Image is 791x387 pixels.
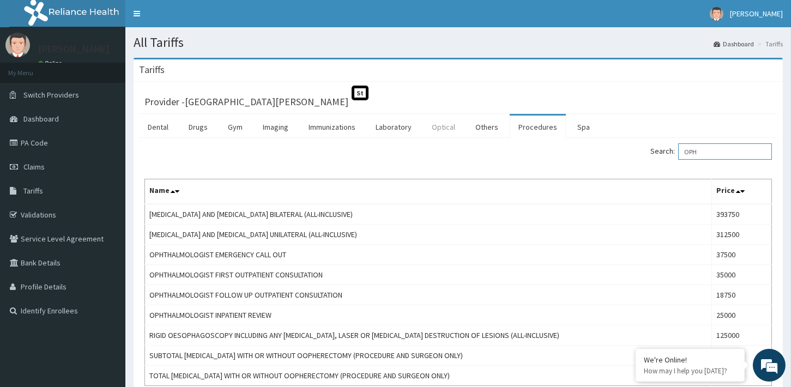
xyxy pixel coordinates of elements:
span: St [352,86,369,100]
div: Minimize live chat window [179,5,205,32]
img: User Image [5,33,30,57]
div: Chat with us now [57,61,183,75]
a: Spa [569,116,599,138]
a: Dental [139,116,177,138]
a: Dashboard [714,39,754,49]
span: Dashboard [23,114,59,124]
td: OPHTHALMOLOGIST INPATIENT REVIEW [145,305,712,325]
h3: Tariffs [139,65,165,75]
td: 37500 [712,245,772,265]
input: Search: [678,143,772,160]
a: Procedures [510,116,566,138]
td: 18750 [712,285,772,305]
img: User Image [710,7,723,21]
a: Optical [423,116,464,138]
td: [MEDICAL_DATA] AND [MEDICAL_DATA] UNILATERAL (ALL-INCLUSIVE) [145,225,712,245]
td: 312500 [712,225,772,245]
td: OPHTHALMOLOGIST FIRST OUTPATIENT CONSULTATION [145,265,712,285]
h3: Provider - [GEOGRAPHIC_DATA][PERSON_NAME] [144,97,348,107]
td: TOTAL [MEDICAL_DATA] WITH OR WITHOUT OOPHERECTOMY (PROCEDURE AND SURGEON ONLY) [145,366,712,386]
label: Search: [650,143,772,160]
a: Drugs [180,116,216,138]
a: Immunizations [300,116,364,138]
p: How may I help you today? [644,366,736,376]
span: Claims [23,162,45,172]
li: Tariffs [755,39,783,49]
td: 125000 [712,325,772,346]
span: Switch Providers [23,90,79,100]
a: Online [38,59,64,67]
a: Imaging [254,116,297,138]
td: OPHTHALMOLOGIST FOLLOW UP OUTPATIENT CONSULTATION [145,285,712,305]
textarea: Type your message and hit 'Enter' [5,265,208,304]
p: [PERSON_NAME] [38,44,110,54]
td: 281250 [712,346,772,366]
td: RIGID OESOPHAGOSCOPY INCLUDING ANY [MEDICAL_DATA], LASER OR [MEDICAL_DATA] DESTRUCTION OF LESIONS... [145,325,712,346]
td: 393750 [712,204,772,225]
td: 25000 [712,305,772,325]
td: SUBTOTAL [MEDICAL_DATA] WITH OR WITHOUT OOPHERECTOMY (PROCEDURE AND SURGEON ONLY) [145,346,712,366]
h1: All Tariffs [134,35,783,50]
td: OPHTHALMOLOGIST EMERGENCY CALL OUT [145,245,712,265]
td: 35000 [712,265,772,285]
a: Gym [219,116,251,138]
img: d_794563401_company_1708531726252_794563401 [20,55,44,82]
a: Laboratory [367,116,420,138]
a: Others [467,116,507,138]
th: Name [145,179,712,204]
td: [MEDICAL_DATA] AND [MEDICAL_DATA] BILATERAL (ALL-INCLUSIVE) [145,204,712,225]
th: Price [712,179,772,204]
div: We're Online! [644,355,736,365]
span: [PERSON_NAME] [730,9,783,19]
span: We're online! [63,121,150,231]
span: Tariffs [23,186,43,196]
